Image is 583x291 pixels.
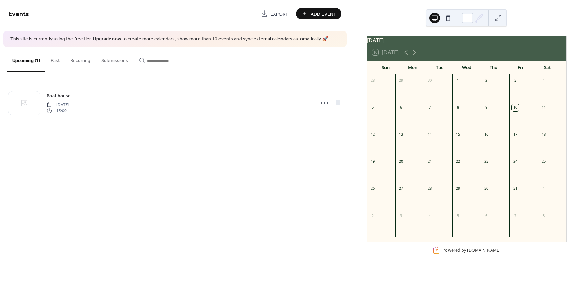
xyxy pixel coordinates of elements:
button: Submissions [96,47,133,71]
div: 27 [397,185,405,193]
div: 9 [483,104,490,111]
button: Upcoming (1) [7,47,45,72]
div: 8 [540,212,547,220]
div: 24 [512,158,519,165]
div: 7 [512,212,519,220]
div: 5 [454,212,462,220]
div: [DATE] [367,36,566,44]
div: Powered by [442,247,500,253]
div: 30 [426,77,433,84]
div: 26 [369,185,376,193]
div: 21 [426,158,433,165]
div: 12 [369,131,376,138]
button: Recurring [65,47,96,71]
div: 16 [483,131,490,138]
div: 15 [454,131,462,138]
div: 29 [397,77,405,84]
div: 6 [397,104,405,111]
div: 30 [483,185,490,193]
div: 25 [540,158,547,165]
span: Export [270,10,288,18]
button: Add Event [296,8,341,19]
div: 20 [397,158,405,165]
div: Wed [453,61,480,74]
div: 23 [483,158,490,165]
div: 4 [540,77,547,84]
div: 31 [512,185,519,193]
a: [DOMAIN_NAME] [467,247,500,253]
span: 15:00 [47,108,69,114]
div: 14 [426,131,433,138]
div: Sat [534,61,561,74]
span: Add Event [311,10,336,18]
div: 4 [426,212,433,220]
div: 28 [426,185,433,193]
a: Upgrade now [93,35,121,44]
div: 10 [512,104,519,111]
button: Past [45,47,65,71]
div: Thu [480,61,507,74]
div: 7 [426,104,433,111]
span: This site is currently using the free tier. to create more calendars, show more than 10 events an... [10,36,328,43]
span: [DATE] [47,102,69,108]
div: Mon [399,61,426,74]
div: 29 [454,185,462,193]
div: 1 [454,77,462,84]
div: 1 [540,185,547,193]
div: 2 [369,212,376,220]
div: 3 [397,212,405,220]
div: Tue [426,61,453,74]
div: 3 [512,77,519,84]
span: Events [8,7,29,21]
div: 13 [397,131,405,138]
div: 17 [512,131,519,138]
div: 18 [540,131,547,138]
div: 11 [540,104,547,111]
div: Sun [372,61,399,74]
div: 22 [454,158,462,165]
div: 6 [483,212,490,220]
a: Export [256,8,293,19]
a: Boat house [47,92,71,100]
div: 2 [483,77,490,84]
div: 5 [369,104,376,111]
div: 8 [454,104,462,111]
div: 19 [369,158,376,165]
div: 28 [369,77,376,84]
div: Fri [507,61,534,74]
